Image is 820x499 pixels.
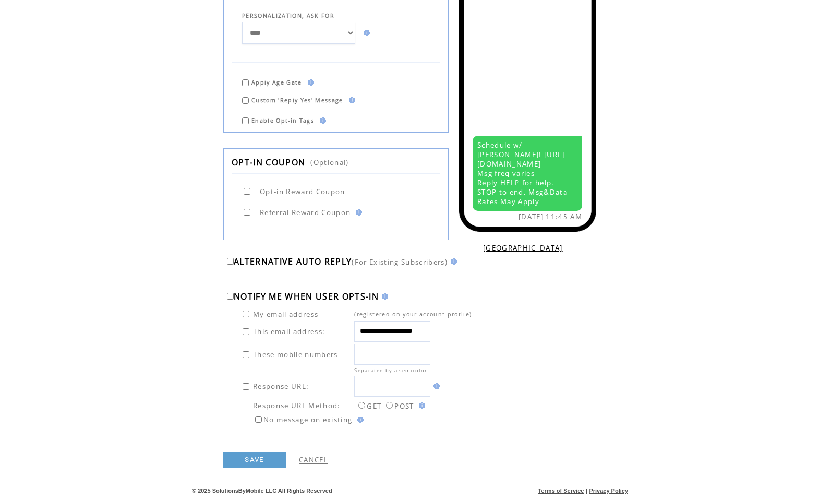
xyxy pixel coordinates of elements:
[358,402,365,409] input: GET
[379,293,388,300] img: help.gif
[299,455,328,465] a: CANCEL
[353,209,362,216] img: help.gif
[317,117,326,124] img: help.gif
[354,367,428,374] span: Separated by a semicolon
[416,402,425,409] img: help.gif
[356,401,381,411] label: GET
[483,243,563,253] a: [GEOGRAPHIC_DATA]
[242,12,334,19] span: PERSONALIZATION, ASK FOR
[305,79,314,86] img: help.gif
[352,257,448,267] span: (For Existing Subscribers)
[430,383,440,389] img: help.gif
[223,452,286,468] a: SAVE
[232,157,305,168] span: OPT-IN COUPON
[448,258,457,265] img: help.gif
[253,401,341,410] span: Response URL Method:
[386,402,393,409] input: POST
[251,79,302,86] span: Apply Age Gate
[253,350,338,359] span: These mobile numbers
[354,311,472,318] span: (registered on your account profile)
[251,97,343,104] span: Custom 'Reply Yes' Message
[234,291,379,302] span: NOTIFY ME WHEN USER OPTS-IN
[589,488,628,494] a: Privacy Policy
[477,140,568,206] span: Schedule w/ [PERSON_NAME]! [URL][DOMAIN_NAME] Msg freq varies Reply HELP for help. STOP to end. M...
[310,158,348,167] span: (Optional)
[263,415,352,424] span: No message on existing
[253,382,309,391] span: Response URL:
[346,97,355,103] img: help.gif
[586,488,587,494] span: |
[260,187,345,196] span: Opt-in Reward Coupon
[260,208,351,217] span: Referral Reward Coupon
[538,488,584,494] a: Terms of Service
[251,117,314,124] span: Enable Opt-in Tags
[192,488,332,494] span: © 2025 SolutionsByMobile LLC All Rights Reserved
[253,310,318,319] span: My email address
[234,256,352,267] span: ALTERNATIVE AUTO REPLY
[383,401,414,411] label: POST
[360,30,370,36] img: help.gif
[253,327,325,336] span: This email address:
[354,417,364,423] img: help.gif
